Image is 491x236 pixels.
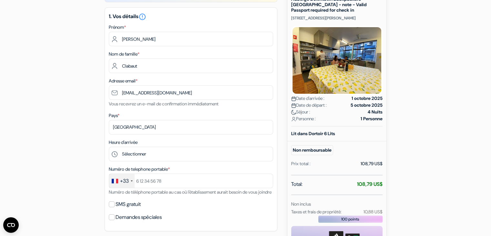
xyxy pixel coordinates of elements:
strong: 1 octobre 2025 [352,95,383,102]
span: Date de départ : [291,102,327,109]
div: France: +33 [109,174,135,188]
strong: 1 Personne [361,115,383,122]
strong: 5 octobre 2025 [351,102,383,109]
small: Vous recevrez un e-mail de confirmation immédiatement [109,101,219,107]
input: Entrer adresse e-mail [109,85,273,100]
button: Ouvrir le widget CMP [3,217,19,233]
a: error_outline [138,13,146,20]
span: 100 points [341,216,359,222]
label: Adresse email [109,78,138,84]
img: calendar.svg [291,96,296,101]
img: calendar.svg [291,103,296,108]
label: Heure d'arrivée [109,139,138,146]
label: Prénom [109,24,126,31]
small: Non inclus [291,201,311,207]
small: Taxes et frais de propriété: [291,209,342,215]
label: Nom de famille [109,51,139,58]
h5: 1. Vos détails [109,13,273,21]
small: Numéro de téléphone portable au cas où l'établissement aurait besoin de vous joindre [109,189,271,195]
small: Non remboursable [291,145,333,155]
input: Entrez votre prénom [109,32,273,46]
strong: 108,79 US$ [357,181,383,188]
input: 6 12 34 56 78 [109,174,273,188]
input: Entrer le nom de famille [109,59,273,73]
small: 10,88 US$ [363,209,382,215]
div: 108,79 US$ [361,160,383,167]
span: Personne : [291,115,316,122]
img: moon.svg [291,110,296,115]
span: Date d'arrivée : [291,95,324,102]
i: error_outline [138,13,146,21]
b: Lit dans Dortoir 6 Lits [291,131,335,136]
span: Séjour : [291,109,310,115]
strong: 4 Nuits [368,109,383,115]
div: +33 [120,177,129,185]
label: Demandes spéciales [116,213,162,222]
img: user_icon.svg [291,117,296,122]
span: Total: [291,180,302,188]
label: Numéro de telephone portable [109,166,170,173]
p: [STREET_ADDRESS][PERSON_NAME] [291,16,383,21]
label: Pays [109,112,119,119]
label: SMS gratuit [116,200,141,209]
div: Prix total : [291,160,311,167]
